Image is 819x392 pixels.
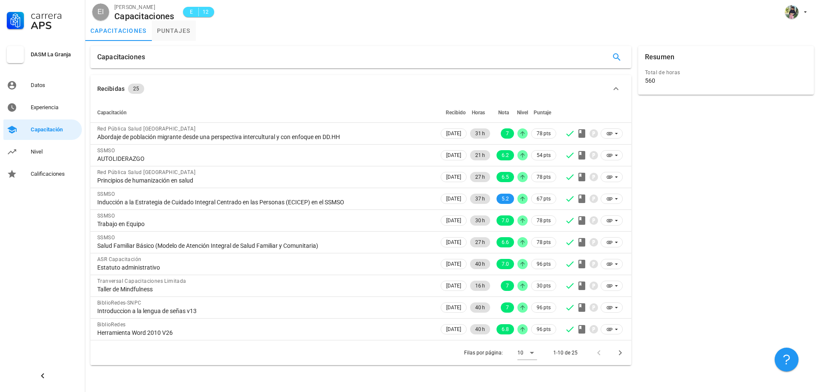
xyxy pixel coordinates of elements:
span: 96 pts [537,260,551,268]
th: Nota [492,102,516,123]
div: Taller de Mindfulness [97,285,432,293]
span: 27 h [475,237,485,247]
span: ASR Capacitación [97,256,141,262]
span: 6.8 [502,324,509,334]
div: Resumen [645,46,674,68]
span: [DATE] [446,194,461,203]
div: Carrera [31,10,78,20]
span: EI [97,3,104,20]
span: 6.5 [502,172,509,182]
div: APS [31,20,78,31]
div: Herramienta Word 2010 V26 [97,329,432,337]
span: 7 [506,302,509,313]
span: [DATE] [446,172,461,182]
span: [DATE] [446,129,461,138]
span: Nota [498,110,509,116]
span: SSMSO [97,148,115,154]
a: Experiencia [3,97,82,118]
span: 78 pts [537,129,551,138]
span: 37 h [475,194,485,204]
span: 6.6 [502,237,509,247]
div: 560 [645,77,655,84]
span: [DATE] [446,303,461,312]
th: Puntaje [529,102,558,123]
span: 7 [506,128,509,139]
div: Trabajo en Equipo [97,220,432,228]
th: Horas [468,102,492,123]
div: [PERSON_NAME] [114,3,174,12]
a: puntajes [152,20,196,41]
span: Capacitación [97,110,127,116]
div: Estatuto administrativo [97,264,432,271]
span: [DATE] [446,238,461,247]
div: Capacitaciones [97,46,145,68]
span: 5.2 [502,194,509,204]
div: Abordaje de población migrante desde una perspectiva intercultural y con enfoque en DD.HH [97,133,432,141]
div: 1-10 de 25 [553,349,578,357]
span: 12 [202,8,209,16]
div: 10Filas por página: [517,346,537,360]
span: 54 pts [537,151,551,160]
div: Datos [31,82,78,89]
div: Total de horas [645,68,807,77]
div: Capacitación [31,126,78,133]
span: E [188,8,195,16]
span: 7.0 [502,259,509,269]
a: Calificaciones [3,164,82,184]
span: 40 h [475,302,485,313]
span: 7 [506,281,509,291]
div: Salud Familiar Básico (Modelo de Atención Integral de Salud Familiar y Comunitaria) [97,242,432,250]
span: [DATE] [446,151,461,160]
span: SSMSO [97,235,115,241]
span: 30 h [475,215,485,226]
span: 40 h [475,324,485,334]
div: 10 [517,349,523,357]
span: BiblioRedes-SNPC [97,300,141,306]
span: 7.0 [502,215,509,226]
span: 21 h [475,150,485,160]
span: 6.2 [502,150,509,160]
span: 78 pts [537,238,551,247]
span: 67 pts [537,195,551,203]
div: Capacitaciones [114,12,174,21]
span: Tranversal Capacitaciones Limitada [97,278,186,284]
div: Inducción a la Estrategia de Cuidado Integral Centrado en las Personas (ECICEP) en el SSMSO [97,198,432,206]
span: BiblioRedes [97,322,125,328]
a: Capacitación [3,119,82,140]
button: Página siguiente [613,345,628,360]
th: Recibido [439,102,468,123]
span: 96 pts [537,303,551,312]
span: 27 h [475,172,485,182]
span: 16 h [475,281,485,291]
span: SSMSO [97,213,115,219]
a: Nivel [3,142,82,162]
a: Datos [3,75,82,96]
div: Filas por página: [464,340,537,365]
a: capacitaciones [85,20,152,41]
span: 40 h [475,259,485,269]
div: Experiencia [31,104,78,111]
div: Calificaciones [31,171,78,177]
span: [DATE] [446,325,461,334]
th: Capacitación [90,102,439,123]
div: Introduccion a la lengua de señas v13 [97,307,432,315]
div: AUTOLIDERAZGO [97,155,432,163]
span: Red Pública Salud [GEOGRAPHIC_DATA] [97,169,195,175]
span: 25 [133,84,139,94]
span: [DATE] [446,216,461,225]
span: 31 h [475,128,485,139]
span: Recibido [446,110,466,116]
span: Nivel [517,110,528,116]
span: 78 pts [537,173,551,181]
th: Nivel [516,102,529,123]
span: [DATE] [446,281,461,290]
span: Red Pública Salud [GEOGRAPHIC_DATA] [97,126,195,132]
span: Puntaje [534,110,551,116]
div: avatar [92,3,109,20]
span: 78 pts [537,216,551,225]
div: DASM La Granja [31,51,78,58]
button: Recibidas 25 [90,75,631,102]
div: Recibidas [97,84,125,93]
div: Principios de humanización en salud [97,177,432,184]
span: 30 pts [537,282,551,290]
